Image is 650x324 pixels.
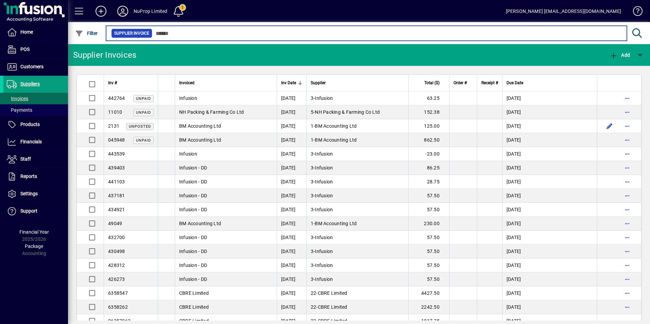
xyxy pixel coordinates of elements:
[108,193,125,198] span: 437181
[277,203,306,217] td: [DATE]
[315,151,333,157] span: Infusion
[502,286,597,300] td: [DATE]
[136,138,151,143] span: Unpaid
[277,147,306,161] td: [DATE]
[108,318,131,324] span: 06357963
[277,161,306,175] td: [DATE]
[277,217,306,231] td: [DATE]
[408,231,449,245] td: 57.50
[3,133,68,150] a: Financials
[622,204,633,215] button: More options
[315,179,333,184] span: Infusion
[25,244,43,249] span: Package
[622,274,633,285] button: More options
[108,276,125,282] span: 426273
[622,148,633,159] button: More options
[179,235,207,240] span: Infusion - DD
[306,245,408,258] td: -
[134,6,167,17] div: NuProp Limited
[604,121,615,131] button: Edit
[622,121,633,131] button: More options
[281,79,296,87] span: Inv Date
[179,95,197,101] span: Infusion
[108,304,128,310] span: 6358262
[306,217,408,231] td: -
[408,119,449,133] td: 125.00
[311,165,313,170] span: 3
[311,95,313,101] span: 3
[179,193,207,198] span: Infusion - DD
[112,5,134,17] button: Profile
[311,151,313,157] span: 3
[502,203,597,217] td: [DATE]
[628,1,642,23] a: Knowledge Base
[622,246,633,257] button: More options
[179,165,207,170] span: Infusion - DD
[315,165,333,170] span: Infusion
[502,300,597,314] td: [DATE]
[311,235,313,240] span: 3
[306,286,408,300] td: -
[502,133,597,147] td: [DATE]
[73,50,136,60] div: Supplier Invoices
[481,79,498,87] span: Receipt #
[622,288,633,299] button: More options
[311,123,313,129] span: 1
[20,47,30,52] span: POS
[108,95,125,101] span: 442764
[3,185,68,202] a: Settings
[108,79,154,87] div: Inv #
[502,147,597,161] td: [DATE]
[179,109,244,115] span: NH Packing & Farming Co Ltd
[315,95,333,101] span: Infusion
[108,235,125,240] span: 432700
[315,235,333,240] span: Infusion
[311,79,326,87] span: Supplier
[306,231,408,245] td: -
[3,168,68,185] a: Reports
[502,245,597,258] td: [DATE]
[306,175,408,189] td: -
[506,6,621,17] div: [PERSON_NAME] [EMAIL_ADDRESS][DOMAIN_NAME]
[408,258,449,272] td: 57.50
[277,189,306,203] td: [DATE]
[108,263,125,268] span: 428312
[315,109,380,115] span: NH Packing & Farming Co Ltd
[3,203,68,220] a: Support
[20,174,37,179] span: Reports
[277,175,306,189] td: [DATE]
[306,105,408,119] td: -
[306,272,408,286] td: -
[7,96,28,101] span: Invoices
[315,193,333,198] span: Infusion
[277,91,306,105] td: [DATE]
[424,79,440,87] span: Total ($)
[75,31,98,36] span: Filter
[311,304,317,310] span: 22
[622,218,633,229] button: More options
[502,175,597,189] td: [DATE]
[311,79,404,87] div: Supplier
[306,133,408,147] td: -
[306,119,408,133] td: -
[502,258,597,272] td: [DATE]
[108,165,125,170] span: 439403
[408,175,449,189] td: 28.75
[502,217,597,231] td: [DATE]
[306,203,408,217] td: -
[179,79,194,87] span: Invoiced
[622,162,633,173] button: More options
[311,276,313,282] span: 3
[3,151,68,168] a: Staff
[108,79,117,87] span: Inv #
[408,105,449,119] td: 152.38
[311,179,313,184] span: 3
[179,137,221,143] span: BM Accounting Ltd
[502,119,597,133] td: [DATE]
[311,263,313,268] span: 3
[3,58,68,75] a: Customers
[20,208,37,214] span: Support
[20,139,42,144] span: Financials
[311,109,313,115] span: 5
[413,79,446,87] div: Total ($)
